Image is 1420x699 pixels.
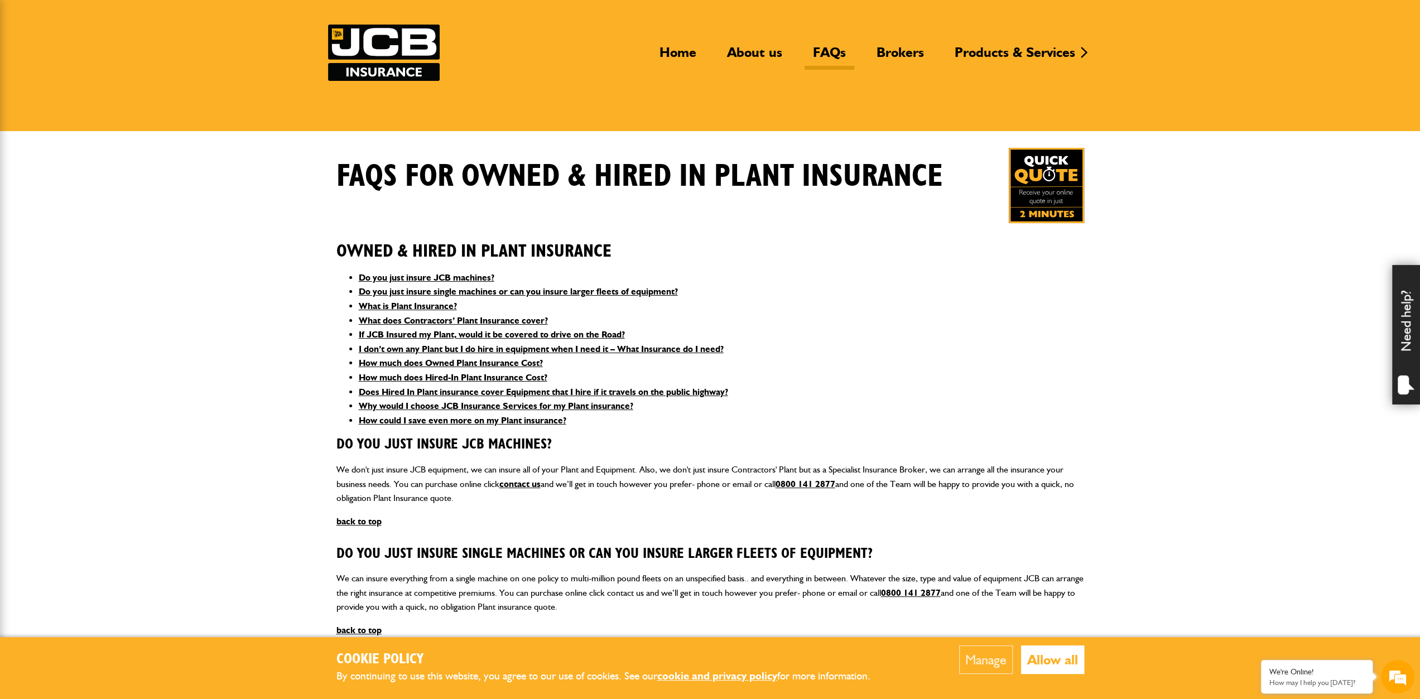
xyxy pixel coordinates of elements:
img: JCB Insurance Services logo [328,25,440,81]
button: Manage [959,645,1013,674]
a: What is Plant Insurance? [359,301,457,311]
img: Quick Quote [1009,148,1084,223]
a: back to top [336,625,382,635]
a: Brokers [868,44,932,70]
a: How could I save even more on my Plant insurance? [359,415,566,426]
a: About us [719,44,791,70]
a: Home [651,44,705,70]
a: cookie and privacy policy [657,669,777,682]
h3: Do you just insure JCB machines? [336,436,1084,454]
a: JCB Insurance Services [328,25,440,81]
h3: Do you just insure single machines or can you insure larger fleets of equipment? [336,546,1084,563]
a: Products & Services [946,44,1084,70]
a: 0800 141 2877 [881,587,941,598]
p: How may I help you today? [1269,678,1364,687]
a: I don’t own any Plant but I do hire in equipment when I need it – What Insurance do I need? [359,344,724,354]
a: Why would I choose JCB Insurance Services for my Plant insurance? [359,401,633,411]
a: Do you just insure single machines or can you insure larger fleets of equipment? [359,286,678,297]
a: 0800 141 2877 [776,479,835,489]
a: Does Hired In Plant insurance cover Equipment that I hire if it travels on the public highway? [359,387,728,397]
a: How much does Hired-In Plant Insurance Cost? [359,372,547,383]
a: If JCB Insured my Plant, would it be covered to drive on the Road? [359,329,625,340]
a: How much does Owned Plant Insurance Cost? [359,358,543,368]
h1: FAQS for Owned & Hired In Plant Insurance [336,158,943,195]
h2: Cookie Policy [336,651,889,668]
a: FAQs [805,44,854,70]
p: We don't just insure JCB equipment, we can insure all of your Plant and Equipment. Also, we don't... [336,462,1084,505]
a: What does Contractors’ Plant Insurance cover? [359,315,548,326]
div: Need help? [1392,265,1420,404]
a: contact us [499,479,541,489]
a: Get your insurance quote in just 2-minutes [1009,148,1084,223]
a: Do you just insure JCB machines? [359,272,494,283]
p: We can insure everything from a single machine on one policy to multi-million pound fleets on an ... [336,571,1084,614]
button: Allow all [1021,645,1084,674]
a: back to top [336,516,382,527]
h2: Owned & Hired In Plant Insurance [336,224,1084,262]
div: We're Online! [1269,667,1364,677]
p: By continuing to use this website, you agree to our use of cookies. See our for more information. [336,668,889,685]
